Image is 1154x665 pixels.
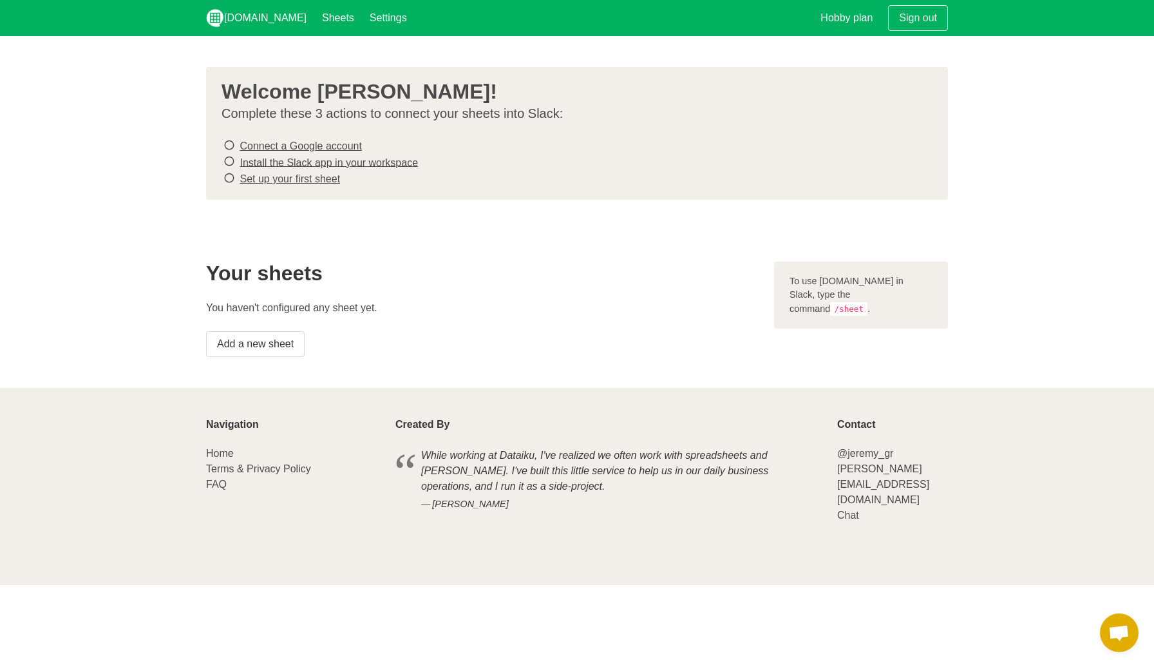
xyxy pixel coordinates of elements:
[206,300,759,316] p: You haven't configured any sheet yet.
[837,448,893,459] a: @jeremy_gr
[240,140,361,151] a: Connect a Google account
[206,463,311,474] a: Terms & Privacy Policy
[206,448,234,459] a: Home
[395,446,822,514] blockquote: While working at Dataiku, I've realized we often work with spreadsheets and [PERSON_NAME]. I've b...
[837,510,859,521] a: Chat
[1100,613,1139,652] div: Open chat
[206,262,759,285] h2: Your sheets
[206,479,227,490] a: FAQ
[240,157,418,168] a: Install the Slack app in your workspace
[395,419,822,430] p: Created By
[240,173,340,184] a: Set up your first sheet
[206,9,224,27] img: logo_v2_white.png
[222,106,922,122] p: Complete these 3 actions to connect your sheets into Slack:
[830,302,867,316] code: /sheet
[222,80,922,103] h3: Welcome [PERSON_NAME]!
[774,262,948,329] div: To use [DOMAIN_NAME] in Slack, type the command .
[206,331,305,357] a: Add a new sheet
[206,419,380,430] p: Navigation
[421,497,796,512] cite: [PERSON_NAME]
[837,419,948,430] p: Contact
[888,5,948,31] a: Sign out
[837,463,929,505] a: [PERSON_NAME][EMAIL_ADDRESS][DOMAIN_NAME]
